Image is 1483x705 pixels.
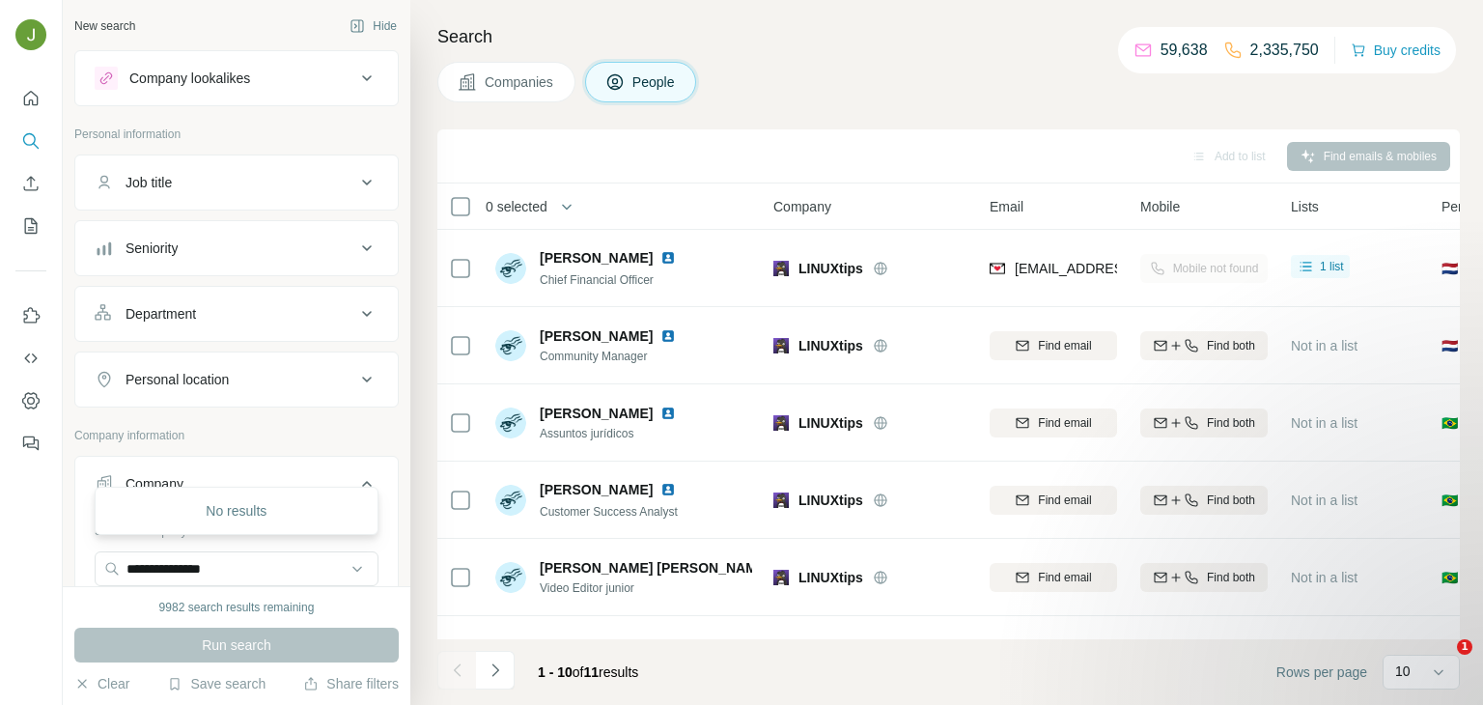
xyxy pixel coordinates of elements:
button: Job title [75,159,398,206]
span: Rows per page [1276,663,1367,682]
span: LINUXtips [798,568,863,587]
button: Personal location [75,356,398,403]
span: Video Editor junior [540,579,752,597]
img: LinkedIn logo [660,328,676,344]
div: Job title [126,173,172,192]
span: LINUXtips [798,413,863,433]
img: Logo of LINUXtips [773,570,789,585]
span: LINUXtips [798,491,863,510]
span: Find email [1038,337,1091,354]
button: Seniority [75,225,398,271]
span: [PERSON_NAME] [540,326,653,346]
img: LinkedIn logo [660,250,676,266]
button: Dashboard [15,383,46,418]
span: [EMAIL_ADDRESS][DOMAIN_NAME] [1015,261,1244,276]
span: 🇧🇷 [1441,413,1458,433]
span: Lists [1291,197,1319,216]
img: LinkedIn logo [660,637,676,653]
span: of [573,664,584,680]
span: Find both [1207,337,1255,354]
span: Mobile [1140,197,1180,216]
img: LinkedIn logo [660,482,676,497]
p: 10 [1395,662,1411,681]
iframe: Intercom live chat [1417,639,1464,686]
button: Department [75,291,398,337]
span: 1 [1457,639,1472,655]
span: 1 list [1320,258,1344,275]
img: Avatar [495,639,526,670]
p: Company information [74,427,399,444]
img: Logo of LINUXtips [773,415,789,431]
button: Search [15,124,46,158]
span: Find email [1038,569,1091,586]
button: Company lookalikes [75,55,398,101]
img: Logo of LINUXtips [773,261,789,276]
span: Email [990,197,1023,216]
div: No results [99,492,374,530]
button: Hide [336,12,410,41]
button: Share filters [303,674,399,693]
button: My lists [15,209,46,243]
span: Community Manager [540,348,684,365]
button: Find email [990,563,1117,592]
button: Find both [1140,409,1268,437]
span: 🇳🇱 [1441,259,1458,278]
span: People [632,72,677,92]
span: 1 - 10 [538,664,573,680]
div: Company lookalikes [129,69,250,88]
p: 59,638 [1161,39,1208,62]
span: [PERSON_NAME] [540,404,653,423]
span: Companies [485,72,555,92]
span: Not in a list [1291,415,1357,431]
span: Chief Financial Officer [540,273,654,287]
button: Save search [167,674,266,693]
button: Buy credits [1351,37,1441,64]
span: Find email [1038,414,1091,432]
button: Quick start [15,81,46,116]
img: Logo of LINUXtips [773,493,789,508]
button: Navigate to next page [476,651,515,690]
span: LINUXtips [798,259,863,278]
span: 🇳🇱 [1441,336,1458,355]
h4: Search [437,23,1460,50]
span: Company [773,197,831,216]
button: Use Surfe API [15,341,46,376]
span: 0 selected [486,197,547,216]
div: 9982 search results remaining [159,599,315,616]
span: Find email [1038,492,1091,509]
img: LinkedIn logo [660,406,676,421]
img: Avatar [495,485,526,516]
div: Department [126,304,196,324]
span: LINUXtips [798,336,863,355]
span: Customer Success Analyst [540,505,678,519]
button: Enrich CSV [15,166,46,201]
img: Avatar [495,408,526,438]
span: [PERSON_NAME] [540,635,653,655]
button: Find both [1140,331,1268,360]
div: New search [74,17,135,35]
button: Clear [74,674,129,693]
button: Use Surfe on LinkedIn [15,298,46,333]
span: [PERSON_NAME] [540,480,653,499]
img: Avatar [15,19,46,50]
span: 11 [584,664,600,680]
button: Find email [990,331,1117,360]
button: Feedback [15,426,46,461]
p: Personal information [74,126,399,143]
button: Company [75,461,398,515]
button: Find email [990,409,1117,437]
img: Avatar [495,330,526,361]
img: Avatar [495,562,526,593]
div: Personal location [126,370,229,389]
span: Find both [1207,414,1255,432]
span: Not in a list [1291,338,1357,353]
p: 2,335,750 [1250,39,1319,62]
img: Logo of LINUXtips [773,338,789,353]
span: [PERSON_NAME] [540,248,653,268]
img: Avatar [495,253,526,284]
span: results [538,664,638,680]
img: provider findymail logo [990,259,1005,278]
div: Company [126,474,183,493]
button: Find email [990,486,1117,515]
span: [PERSON_NAME] [PERSON_NAME] [540,558,770,578]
